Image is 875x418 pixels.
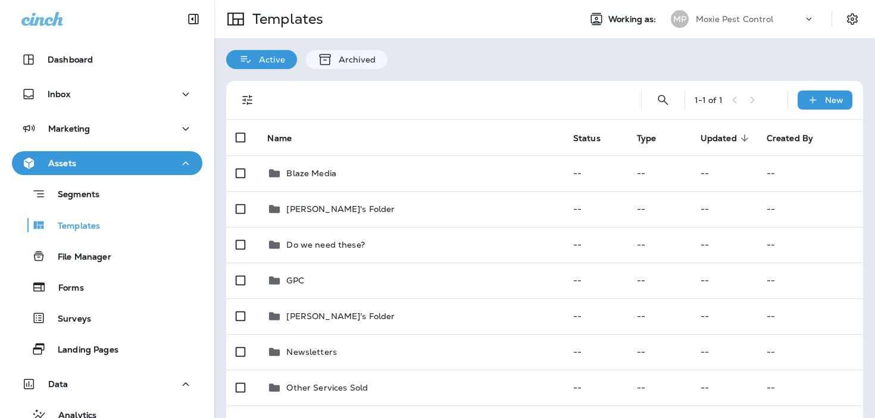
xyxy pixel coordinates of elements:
td: -- [627,155,691,191]
span: Type [637,133,672,144]
td: -- [627,334,691,370]
p: Forms [46,283,84,294]
button: Templates [12,213,202,238]
p: Active [253,55,285,64]
td: -- [691,155,757,191]
button: Data [12,372,202,396]
td: -- [564,334,627,370]
p: Segments [46,189,99,201]
td: -- [757,298,863,334]
span: Updated [701,133,752,144]
span: Name [267,133,292,144]
td: -- [627,263,691,298]
span: Created By [767,133,813,144]
button: Assets [12,151,202,175]
span: Status [573,133,601,144]
button: Surveys [12,305,202,330]
p: Inbox [48,89,70,99]
td: -- [691,191,757,227]
td: -- [564,298,627,334]
p: Surveys [46,314,91,325]
button: Dashboard [12,48,202,71]
p: [PERSON_NAME]'s Folder [286,311,395,321]
p: Landing Pages [46,345,118,356]
p: Templates [46,221,100,232]
td: -- [627,298,691,334]
span: Name [267,133,307,144]
td: -- [757,370,863,405]
span: Created By [767,133,829,144]
p: Marketing [48,124,90,133]
button: Filters [236,88,260,112]
td: -- [627,227,691,263]
button: Search Templates [651,88,675,112]
p: File Manager [46,252,111,263]
span: Working as: [608,14,659,24]
td: -- [757,227,863,263]
td: -- [564,370,627,405]
button: Forms [12,274,202,300]
td: -- [757,263,863,298]
button: Landing Pages [12,336,202,361]
td: -- [564,263,627,298]
button: Collapse Sidebar [177,7,210,31]
p: [PERSON_NAME]'s Folder [286,204,395,214]
button: File Manager [12,244,202,269]
td: -- [691,263,757,298]
td: -- [757,155,863,191]
td: -- [564,191,627,227]
td: -- [757,191,863,227]
td: -- [757,334,863,370]
button: Settings [842,8,863,30]
p: Assets [48,158,76,168]
td: -- [564,155,627,191]
div: MP [671,10,689,28]
button: Marketing [12,117,202,141]
p: Blaze Media [286,169,336,178]
p: Moxie Pest Control [696,14,774,24]
td: -- [691,227,757,263]
span: Updated [701,133,737,144]
p: New [825,95,843,105]
p: Dashboard [48,55,93,64]
span: Status [573,133,616,144]
td: -- [627,191,691,227]
button: Segments [12,181,202,207]
div: 1 - 1 of 1 [695,95,723,105]
button: Inbox [12,82,202,106]
td: -- [564,227,627,263]
p: Newsletters [286,347,337,357]
p: Other Services Sold [286,383,368,392]
span: Type [637,133,657,144]
td: -- [691,298,757,334]
td: -- [691,334,757,370]
p: GPC [286,276,304,285]
td: -- [691,370,757,405]
p: Archived [333,55,376,64]
p: Templates [248,10,323,28]
p: Data [48,379,68,389]
td: -- [627,370,691,405]
p: Do we need these? [286,240,364,249]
